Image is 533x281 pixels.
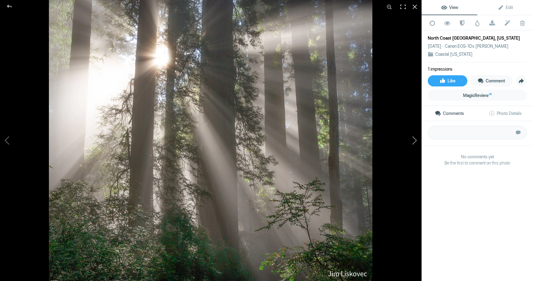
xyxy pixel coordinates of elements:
[498,5,513,10] span: Edit
[428,90,527,101] a: MagicReviewAI
[477,106,533,121] a: Photo Details
[478,78,505,83] span: Comment
[428,35,527,41] div: North Coast [GEOGRAPHIC_DATA], [US_STATE]
[463,93,492,98] span: MagicReview
[440,78,456,83] span: Like
[435,111,464,116] span: Comments
[445,43,509,49] div: Canon EOS-1Ds [PERSON_NAME]
[441,5,458,10] span: View
[422,106,477,121] a: Comments
[375,90,422,191] button: Next (arrow right)
[489,111,522,116] span: Photo Details
[428,75,467,86] a: Like
[428,154,527,160] b: No comments yet
[428,66,453,72] li: 1 impressions
[435,52,473,57] a: Coastal [US_STATE]
[511,126,525,139] button: Submit
[470,75,513,86] a: Comment
[428,160,527,166] span: Be the first to comment on this photo
[489,91,492,97] sup: AI
[516,75,527,86] a: Share
[428,43,445,49] div: [DATE]
[516,76,526,86] span: Share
